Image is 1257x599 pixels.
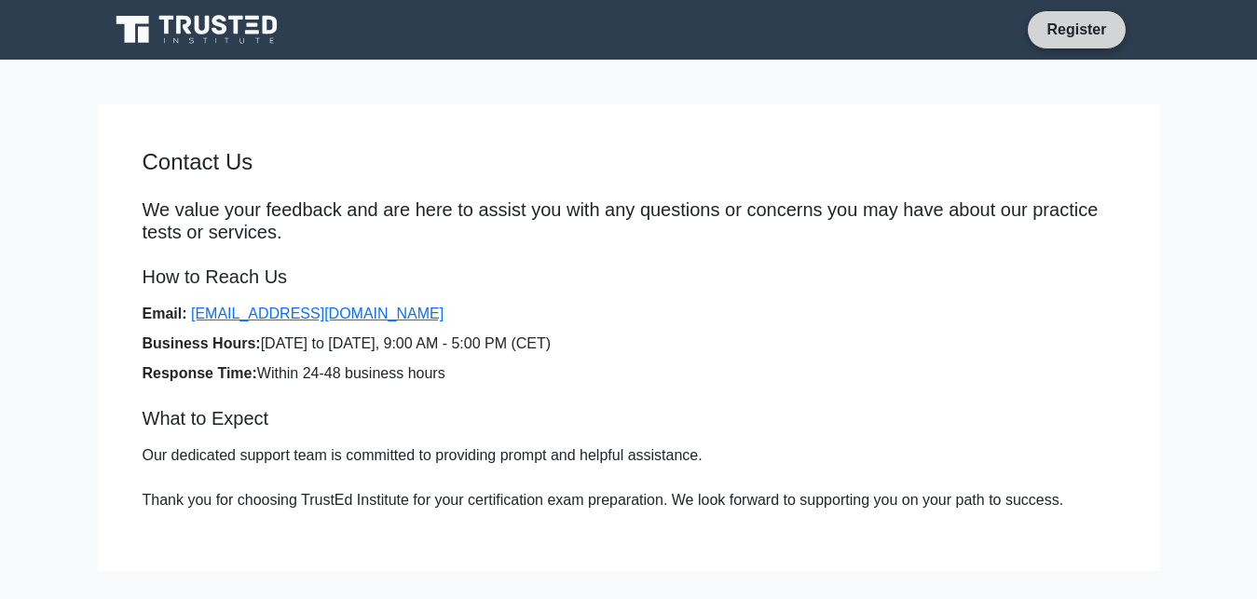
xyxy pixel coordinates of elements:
[143,407,1115,429] h5: What to Expect
[191,306,444,321] a: [EMAIL_ADDRESS][DOMAIN_NAME]
[143,335,261,351] strong: Business Hours:
[143,489,1115,511] p: Thank you for choosing TrustEd Institute for your certification exam preparation. We look forward...
[143,306,187,321] strong: Email:
[143,149,1115,176] h4: Contact Us
[143,362,1115,385] li: Within 24-48 business hours
[143,265,1115,288] h5: How to Reach Us
[143,198,1115,243] p: We value your feedback and are here to assist you with any questions or concerns you may have abo...
[1035,18,1117,41] a: Register
[143,333,1115,355] li: [DATE] to [DATE], 9:00 AM - 5:00 PM (CET)
[143,444,1115,467] p: Our dedicated support team is committed to providing prompt and helpful assistance.
[143,365,257,381] strong: Response Time:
